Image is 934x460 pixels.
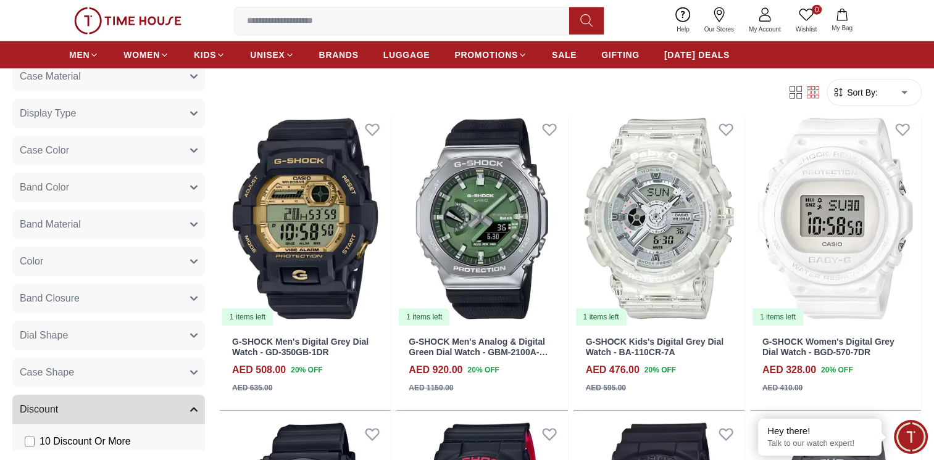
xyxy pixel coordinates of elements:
[12,247,205,276] button: Color
[20,217,81,232] span: Band Material
[250,49,285,61] span: UNISEX
[220,111,391,327] a: G-SHOCK Men's Digital Grey Dial Watch - GD-350GB-1DR1 items left
[750,111,921,327] img: G-SHOCK Women's Digital Grey Dial Watch - BGD-570-7DR
[250,44,294,66] a: UNISEX
[12,321,205,350] button: Dial Shape
[824,6,860,35] button: My Bag
[669,5,697,36] a: Help
[20,328,68,343] span: Dial Shape
[409,382,453,393] div: AED 1150.00
[409,337,548,368] a: G-SHOCK Men's Analog & Digital Green Dial Watch - GBM-2100A-1A3DR
[194,44,225,66] a: KIDS
[552,44,577,66] a: SALE
[573,111,744,327] a: G-SHOCK Kids's Digital Grey Dial Watch - BA-110CR-7A1 items left
[664,44,730,66] a: [DATE] DEALS
[319,49,359,61] span: BRANDS
[20,143,69,158] span: Case Color
[586,337,724,357] a: G-SHOCK Kids's Digital Grey Dial Watch - BA-110CR-7A
[12,358,205,387] button: Case Shape
[319,44,359,66] a: BRANDS
[69,44,99,66] a: MEN
[827,23,857,33] span: My Bag
[762,337,894,357] a: G-SHOCK Women's Digital Grey Dial Watch - BGD-570-7DR
[74,7,181,35] img: ...
[20,69,81,84] span: Case Material
[220,111,391,327] img: G-SHOCK Men's Digital Grey Dial Watch - GD-350GB-1DR
[586,363,640,377] h4: AED 476.00
[12,210,205,239] button: Band Material
[762,363,816,377] h4: AED 328.00
[601,44,640,66] a: GIFTING
[454,44,527,66] a: PROMOTIONS
[12,62,205,91] button: Case Material
[791,25,822,34] span: Wishlist
[552,49,577,61] span: SALE
[396,111,567,327] img: G-SHOCK Men's Analog & Digital Green Dial Watch - GBM-2100A-1A3DR
[672,25,694,34] span: Help
[396,111,567,327] a: G-SHOCK Men's Analog & Digital Green Dial Watch - GBM-2100A-1A3DR1 items left
[69,49,90,61] span: MEN
[699,25,739,34] span: Our Stores
[232,363,286,377] h4: AED 508.00
[753,308,803,326] div: 1 items left
[20,402,58,417] span: Discount
[25,437,35,446] input: 10 Discount Or More
[232,382,272,393] div: AED 635.00
[123,49,160,61] span: WOMEN
[644,364,676,376] span: 20 % OFF
[601,49,640,61] span: GIFTING
[821,364,853,376] span: 20 % OFF
[762,382,803,393] div: AED 410.00
[812,5,822,15] span: 0
[40,434,131,449] span: 10 Discount Or More
[20,106,76,121] span: Display Type
[12,395,205,424] button: Discount
[194,49,216,61] span: KIDS
[586,382,626,393] div: AED 595.00
[12,99,205,128] button: Display Type
[222,308,273,326] div: 1 items left
[20,291,80,306] span: Band Closure
[697,5,741,36] a: Our Stores
[12,173,205,202] button: Band Color
[467,364,499,376] span: 20 % OFF
[399,308,449,326] div: 1 items left
[20,365,74,380] span: Case Shape
[409,363,462,377] h4: AED 920.00
[573,111,744,327] img: G-SHOCK Kids's Digital Grey Dial Watch - BA-110CR-7A
[20,180,69,195] span: Band Color
[291,364,322,376] span: 20 % OFF
[767,425,872,437] div: Hey there!
[123,44,169,66] a: WOMEN
[767,438,872,449] p: Talk to our watch expert!
[832,86,878,99] button: Sort By:
[12,284,205,313] button: Band Closure
[844,86,878,99] span: Sort By:
[383,44,430,66] a: LUGGAGE
[232,337,369,357] a: G-SHOCK Men's Digital Grey Dial Watch - GD-350GB-1DR
[12,136,205,165] button: Case Color
[20,254,43,269] span: Color
[576,308,627,326] div: 1 items left
[383,49,430,61] span: LUGGAGE
[894,420,928,454] div: Chat Widget
[744,25,786,34] span: My Account
[664,49,730,61] span: [DATE] DEALS
[788,5,824,36] a: 0Wishlist
[750,111,921,327] a: G-SHOCK Women's Digital Grey Dial Watch - BGD-570-7DR1 items left
[454,49,518,61] span: PROMOTIONS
